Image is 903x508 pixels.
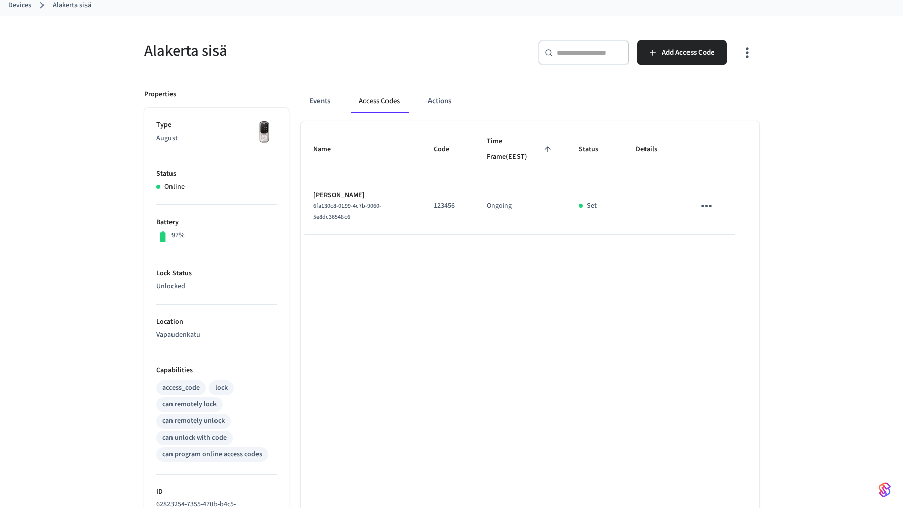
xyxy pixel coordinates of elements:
[156,317,277,327] p: Location
[171,230,185,241] p: 97%
[313,202,381,221] span: 6fa130c8-0199-4c7b-9060-5e8dc36548c6
[313,142,344,157] span: Name
[162,416,225,427] div: can remotely unlock
[162,383,200,393] div: access_code
[156,217,277,228] p: Battery
[156,487,277,497] p: ID
[215,383,228,393] div: lock
[579,142,612,157] span: Status
[164,182,185,192] p: Online
[313,190,409,201] p: [PERSON_NAME]
[144,89,176,100] p: Properties
[637,40,727,65] button: Add Access Code
[162,433,227,443] div: can unlock with code
[301,89,759,113] div: ant example
[251,120,277,145] img: Yale Assure Touchscreen Wifi Smart Lock, Satin Nickel, Front
[162,399,217,410] div: can remotely lock
[434,201,462,211] p: 123456
[156,281,277,292] p: Unlocked
[587,201,597,211] p: Set
[156,330,277,341] p: Vapaudenkatu
[156,120,277,131] p: Type
[162,449,262,460] div: can program online access codes
[156,168,277,179] p: Status
[475,178,567,235] td: Ongoing
[434,142,462,157] span: Code
[301,89,338,113] button: Events
[301,121,759,235] table: sticky table
[636,142,670,157] span: Details
[662,46,715,59] span: Add Access Code
[156,133,277,144] p: August
[487,134,554,165] span: Time Frame(EEST)
[420,89,459,113] button: Actions
[351,89,408,113] button: Access Codes
[144,40,446,61] h5: Alakerta sisä
[879,482,891,498] img: SeamLogoGradient.69752ec5.svg
[156,365,277,376] p: Capabilities
[156,268,277,279] p: Lock Status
